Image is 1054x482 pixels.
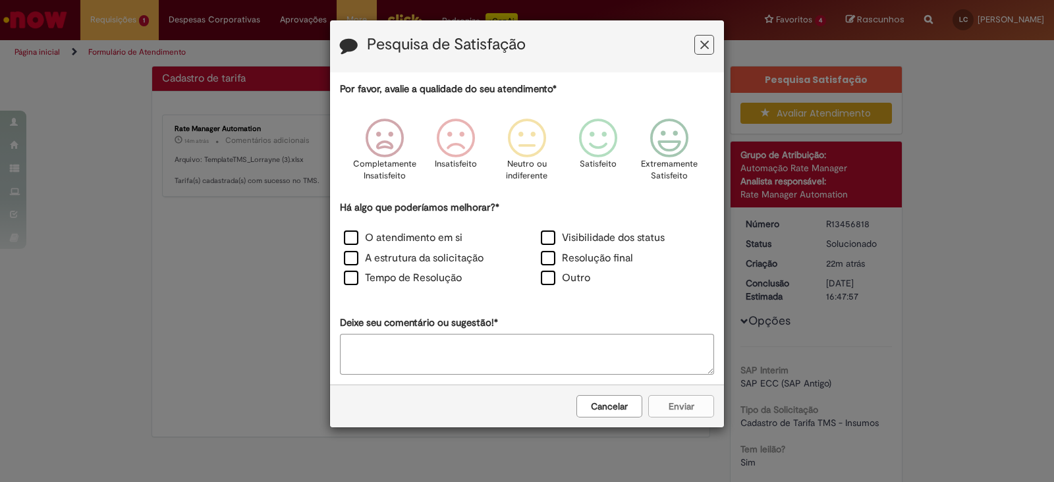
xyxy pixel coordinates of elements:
[340,201,714,290] div: Há algo que poderíamos melhorar?*
[422,109,489,199] div: Insatisfeito
[344,271,462,286] label: Tempo de Resolução
[641,158,698,182] p: Extremamente Satisfeito
[636,109,703,199] div: Extremamente Satisfeito
[340,82,557,96] label: Por favor, avalie a qualidade do seu atendimento*
[541,251,633,266] label: Resolução final
[503,158,551,182] p: Neutro ou indiferente
[576,395,642,417] button: Cancelar
[435,158,477,171] p: Insatisfeito
[541,230,665,246] label: Visibilidade dos status
[565,109,632,199] div: Satisfeito
[350,109,418,199] div: Completamente Insatisfeito
[493,109,561,199] div: Neutro ou indiferente
[367,36,526,53] label: Pesquisa de Satisfação
[344,251,484,266] label: A estrutura da solicitação
[580,158,617,171] p: Satisfeito
[340,316,498,330] label: Deixe seu comentário ou sugestão!*
[541,271,590,286] label: Outro
[344,230,462,246] label: O atendimento em si
[353,158,416,182] p: Completamente Insatisfeito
